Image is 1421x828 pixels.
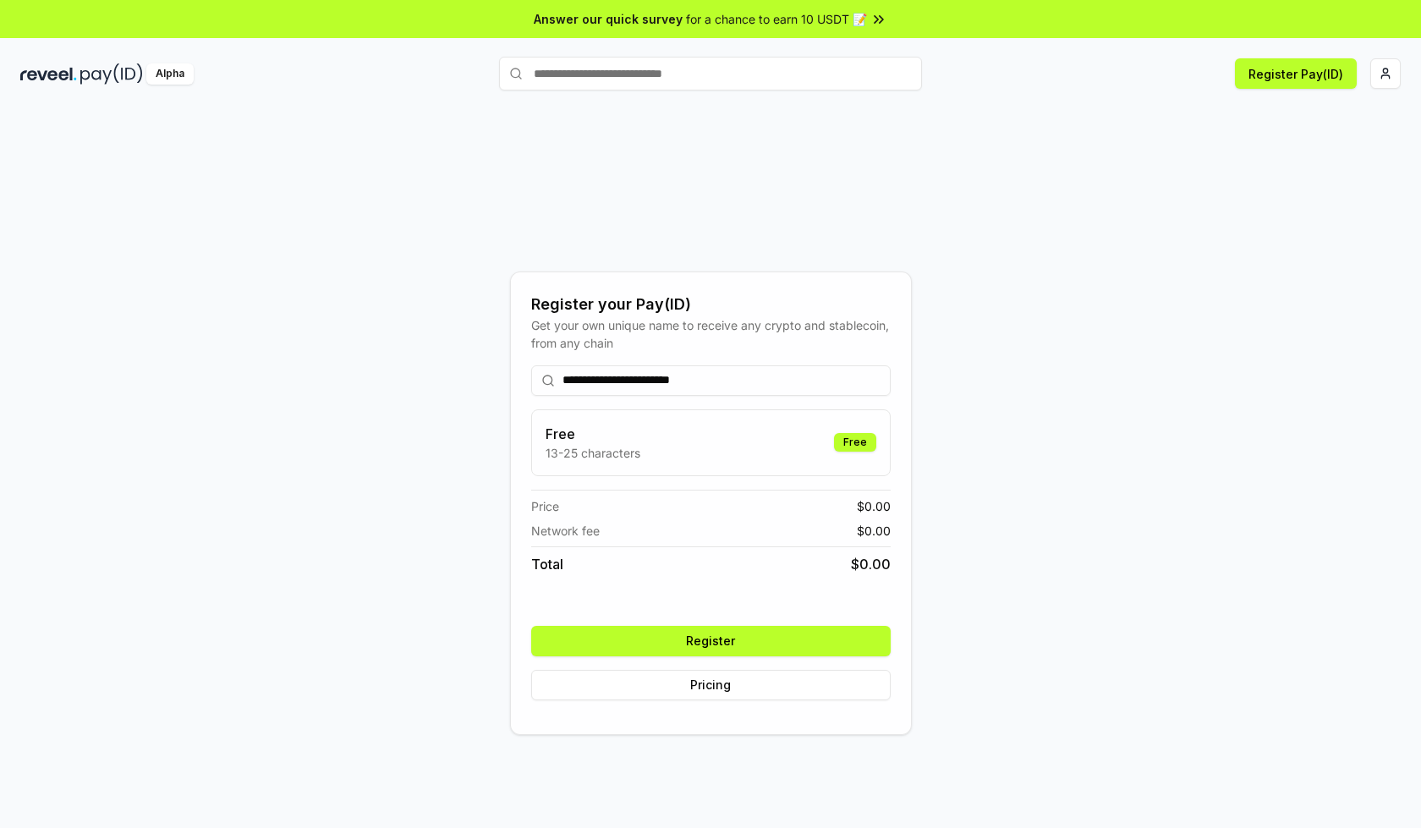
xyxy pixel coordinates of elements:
div: Alpha [146,63,194,85]
button: Register Pay(ID) [1235,58,1357,89]
span: $ 0.00 [851,554,891,574]
span: Answer our quick survey [534,10,683,28]
span: $ 0.00 [857,522,891,540]
h3: Free [546,424,640,444]
div: Register your Pay(ID) [531,293,891,316]
button: Pricing [531,670,891,700]
div: Get your own unique name to receive any crypto and stablecoin, from any chain [531,316,891,352]
span: Total [531,554,563,574]
img: pay_id [80,63,143,85]
span: Network fee [531,522,600,540]
img: reveel_dark [20,63,77,85]
p: 13-25 characters [546,444,640,462]
button: Register [531,626,891,656]
span: $ 0.00 [857,497,891,515]
div: Free [834,433,876,452]
span: Price [531,497,559,515]
span: for a chance to earn 10 USDT 📝 [686,10,867,28]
